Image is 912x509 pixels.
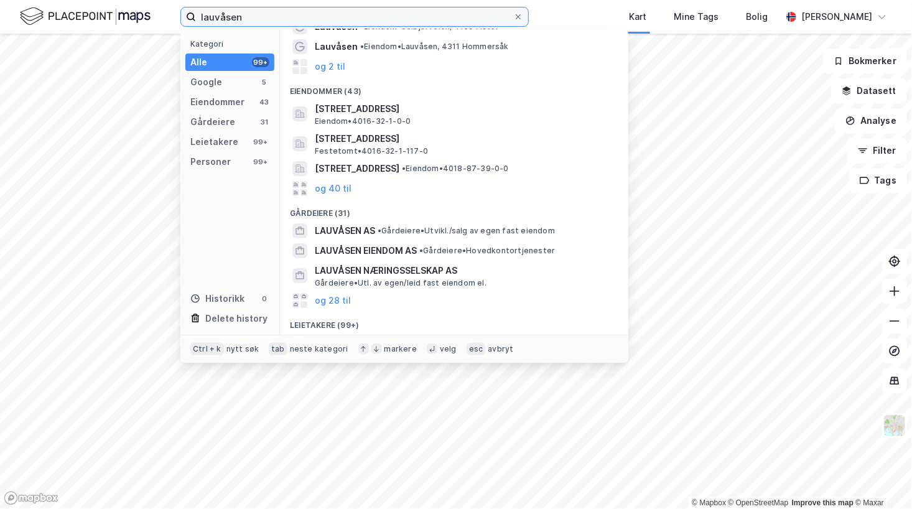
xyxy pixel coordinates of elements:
div: Gårdeiere [190,114,235,129]
span: Eiendom • 4016-32-1-0-0 [315,116,411,126]
button: Filter [847,138,907,163]
button: og 40 til [315,181,351,196]
span: Eiendom • Lauvåsen, 4311 Hommersåk [360,42,509,52]
span: • [419,246,423,255]
span: Festetomt • 4016-32-1-117-0 [315,146,428,156]
button: Analyse [835,108,907,133]
div: Kontrollprogram for chat [850,449,912,509]
span: • [402,164,406,173]
div: velg [440,344,457,354]
div: Mine Tags [674,9,719,24]
div: esc [467,343,486,355]
span: [STREET_ADDRESS] [315,101,613,116]
div: 5 [259,77,269,87]
div: Eiendommer (43) [280,77,628,99]
button: Datasett [831,78,907,103]
div: markere [384,344,417,354]
button: Bokmerker [823,49,907,73]
div: 0 [259,294,269,304]
div: Leietakere (99+) [280,311,628,333]
span: Gårdeiere • Hovedkontortjenester [419,246,555,256]
div: Kart [629,9,646,24]
button: og 2 til [315,59,345,74]
a: Improve this map [792,498,854,507]
div: [PERSON_NAME] [801,9,872,24]
span: [STREET_ADDRESS] [315,131,613,146]
div: Kategori [190,39,274,49]
a: Mapbox [692,498,726,507]
span: LAUVÅSEN NÆRINGSSELSKAP AS [315,263,613,278]
div: Gårdeiere (31) [280,198,628,221]
div: Google [190,75,222,90]
div: Leietakere [190,134,238,149]
button: Tags [849,168,907,193]
div: 31 [259,117,269,127]
span: • [360,22,364,31]
div: Ctrl + k [190,343,224,355]
span: LAUVÅSEN AS [315,223,375,238]
span: Gårdeiere • Utvikl./salg av egen fast eiendom [378,226,555,236]
div: Bolig [746,9,768,24]
span: • [378,226,381,235]
div: Personer [190,154,231,169]
iframe: Chat Widget [850,449,912,509]
div: Delete history [205,311,268,326]
div: Eiendommer [190,95,244,110]
div: nytt søk [226,344,259,354]
img: logo.f888ab2527a4732fd821a326f86c7f29.svg [20,6,151,27]
div: neste kategori [290,344,348,354]
button: og 28 til [315,293,351,308]
a: Mapbox homepage [4,491,58,505]
div: Historikk [190,291,244,306]
div: tab [269,343,287,355]
div: 99+ [252,137,269,147]
a: OpenStreetMap [728,498,789,507]
span: LAUVÅSEN EIENDOM AS [315,243,417,258]
div: avbryt [488,344,513,354]
span: Eiendom • 4018-87-39-0-0 [402,164,509,174]
span: Gårdeiere • Utl. av egen/leid fast eiendom el. [315,278,486,288]
span: Lauvåsen [315,39,358,54]
div: 99+ [252,57,269,67]
div: 43 [259,97,269,107]
div: Alle [190,55,207,70]
input: Søk på adresse, matrikkel, gårdeiere, leietakere eller personer [196,7,513,26]
img: Z [883,414,906,437]
span: • [360,42,364,51]
div: 99+ [252,157,269,167]
span: [STREET_ADDRESS] [315,161,399,176]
